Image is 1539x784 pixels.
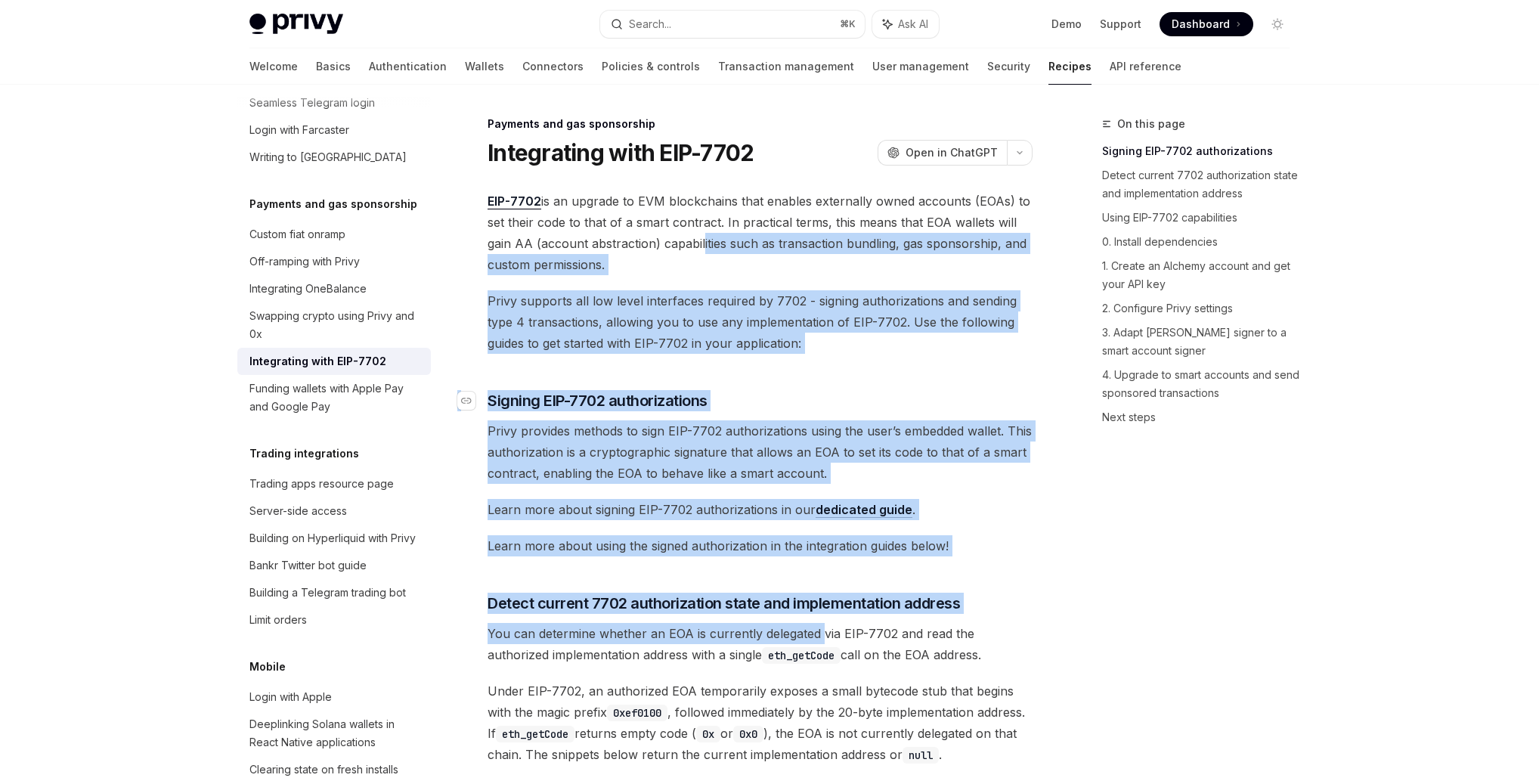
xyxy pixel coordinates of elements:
[369,48,447,85] a: Authentication
[607,705,667,721] code: 0xef0100
[249,225,345,243] div: Custom fiat onramp
[878,140,1007,166] button: Open in ChatGPT
[1048,48,1092,85] a: Recipes
[602,48,700,85] a: Policies & controls
[1110,48,1181,85] a: API reference
[1102,139,1302,163] a: Signing EIP-7702 authorizations
[237,552,431,579] a: Bankr Twitter bot guide
[237,683,431,711] a: Login with Apple
[1102,163,1302,206] a: Detect current 7702 authorization state and implementation address
[733,726,763,742] code: 0x0
[987,48,1030,85] a: Security
[249,611,307,629] div: Limit orders
[488,535,1033,556] span: Learn more about using the signed authorization in the integration guides below!
[249,121,349,139] div: Login with Farcaster
[488,139,754,166] h1: Integrating with EIP-7702
[249,352,386,370] div: Integrating with EIP-7702
[906,145,998,160] span: Open in ChatGPT
[488,116,1033,132] div: Payments and gas sponsorship
[249,475,394,493] div: Trading apps resource page
[898,17,928,32] span: Ask AI
[872,48,969,85] a: User management
[488,623,1033,665] span: You can determine whether an EOA is currently delegated via EIP-7702 and read the authorized impl...
[488,390,708,411] span: Signing EIP-7702 authorizations
[488,420,1033,484] span: Privy provides methods to sign EIP-7702 authorizations using the user’s embedded wallet. This aut...
[237,756,431,783] a: Clearing state on fresh installs
[237,470,431,497] a: Trading apps resource page
[249,715,422,751] div: Deeplinking Solana wallets in React Native applications
[1102,296,1302,321] a: 2. Configure Privy settings
[903,747,939,764] code: null
[237,497,431,525] a: Server-side access
[488,593,960,614] span: Detect current 7702 authorization state and implementation address
[249,380,422,416] div: Funding wallets with Apple Pay and Google Pay
[249,48,298,85] a: Welcome
[1265,12,1290,36] button: Toggle dark mode
[249,529,416,547] div: Building on Hyperliquid with Privy
[237,375,431,420] a: Funding wallets with Apple Pay and Google Pay
[1172,17,1230,32] span: Dashboard
[1051,17,1082,32] a: Demo
[249,445,359,463] h5: Trading integrations
[237,348,431,375] a: Integrating with EIP-7702
[457,390,488,411] a: Navigate to header
[249,195,417,213] h5: Payments and gas sponsorship
[237,248,431,275] a: Off-ramping with Privy
[316,48,351,85] a: Basics
[488,499,1033,520] span: Learn more about signing EIP-7702 authorizations in our .
[249,502,347,520] div: Server-side access
[1102,230,1302,254] a: 0. Install dependencies
[249,307,422,343] div: Swapping crypto using Privy and 0x
[249,556,367,575] div: Bankr Twitter bot guide
[488,680,1033,765] span: Under EIP-7702, an authorized EOA temporarily exposes a small bytecode stub that begins with the ...
[237,144,431,171] a: Writing to [GEOGRAPHIC_DATA]
[600,11,865,38] button: Search...⌘K
[237,302,431,348] a: Swapping crypto using Privy and 0x
[488,191,1033,275] span: is an upgrade to EVM blockchains that enables externally owned accounts (EOAs) to set their code ...
[249,761,398,779] div: Clearing state on fresh installs
[237,116,431,144] a: Login with Farcaster
[696,726,720,742] code: 0x
[465,48,504,85] a: Wallets
[496,726,574,742] code: eth_getCode
[249,14,343,35] img: light logo
[1117,115,1185,133] span: On this page
[237,579,431,606] a: Building a Telegram trading bot
[840,18,856,30] span: ⌘ K
[249,658,286,676] h5: Mobile
[522,48,584,85] a: Connectors
[762,647,841,664] code: eth_getCode
[1102,321,1302,363] a: 3. Adapt [PERSON_NAME] signer to a smart account signer
[249,688,332,706] div: Login with Apple
[1160,12,1253,36] a: Dashboard
[629,15,671,33] div: Search...
[237,275,431,302] a: Integrating OneBalance
[1102,206,1302,230] a: Using EIP-7702 capabilities
[249,253,360,271] div: Off-ramping with Privy
[872,11,939,38] button: Ask AI
[237,711,431,756] a: Deeplinking Solana wallets in React Native applications
[1102,405,1302,429] a: Next steps
[1102,254,1302,296] a: 1. Create an Alchemy account and get your API key
[488,194,541,209] a: EIP-7702
[718,48,854,85] a: Transaction management
[249,584,406,602] div: Building a Telegram trading bot
[237,221,431,248] a: Custom fiat onramp
[237,606,431,634] a: Limit orders
[488,290,1033,354] span: Privy supports all low level interfaces required by 7702 - signing authorizations and sending typ...
[237,525,431,552] a: Building on Hyperliquid with Privy
[249,148,407,166] div: Writing to [GEOGRAPHIC_DATA]
[1102,363,1302,405] a: 4. Upgrade to smart accounts and send sponsored transactions
[1100,17,1141,32] a: Support
[249,280,367,298] div: Integrating OneBalance
[816,502,912,518] a: dedicated guide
